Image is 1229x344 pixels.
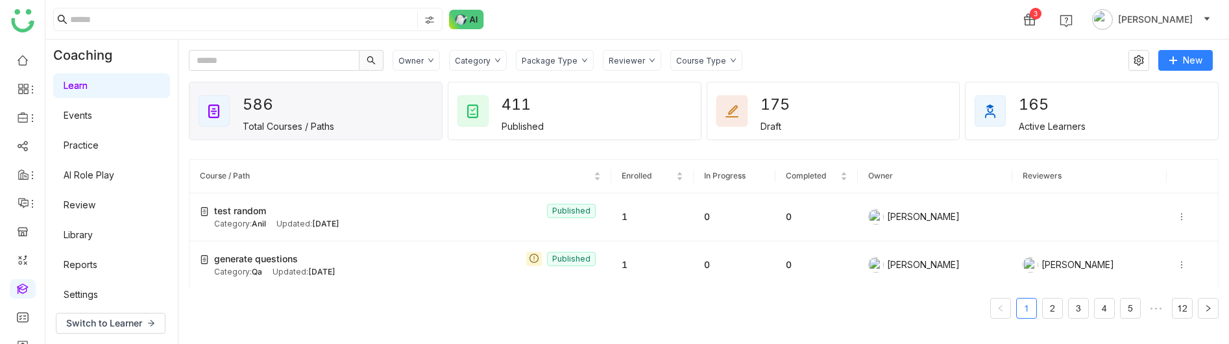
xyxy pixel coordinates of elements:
img: published_courses.svg [465,103,481,119]
div: 175 [761,91,807,118]
div: Draft [761,121,781,132]
div: Published [502,121,544,132]
div: Course Type [676,56,726,66]
a: 2 [1043,299,1062,318]
img: 684a9b6bde261c4b36a3d2e3 [868,209,884,225]
img: create-new-course.svg [200,207,209,216]
a: 5 [1121,299,1140,318]
span: Course / Path [200,171,250,180]
div: Updated: [276,218,339,230]
span: [DATE] [312,219,339,228]
div: 3 [1030,8,1041,19]
span: [DATE] [308,267,335,276]
a: Reports [64,259,97,270]
button: Next Page [1198,298,1219,319]
li: 2 [1042,298,1063,319]
a: 4 [1095,299,1114,318]
button: Switch to Learner [56,313,165,334]
div: Active Learners [1019,121,1086,132]
td: 1 [611,193,694,241]
div: [PERSON_NAME] [868,257,1002,273]
span: In Progress [704,171,746,180]
span: Enrolled [622,171,651,180]
li: 1 [1016,298,1037,319]
img: 684a9aedde261c4b36a3ced9 [868,257,884,273]
a: Settings [64,289,98,300]
div: Reviewer [609,56,645,66]
li: 4 [1094,298,1115,319]
span: Anil [252,219,266,228]
img: ask-buddy-normal.svg [449,10,484,29]
li: 12 [1172,298,1193,319]
a: Events [64,110,92,121]
a: AI Role Play [64,169,114,180]
div: 411 [502,91,548,118]
li: Next 5 Pages [1146,298,1167,319]
td: 0 [694,241,776,289]
td: 0 [775,193,858,241]
img: help.svg [1060,14,1073,27]
div: [PERSON_NAME] [1023,257,1156,273]
a: 1 [1017,299,1036,318]
div: Category [455,56,491,66]
button: Previous Page [990,298,1011,319]
span: New [1183,53,1202,68]
div: [PERSON_NAME] [868,209,1002,225]
nz-tag: Published [547,204,596,218]
div: Updated: [273,266,335,278]
td: 1 [611,241,694,289]
img: avatar [1092,9,1113,30]
span: Qa [252,267,262,276]
li: 5 [1120,298,1141,319]
a: Practice [64,140,99,151]
div: 165 [1019,91,1065,118]
span: Switch to Learner [66,316,142,330]
img: 684a9aedde261c4b36a3ced9 [1023,257,1038,273]
img: search-type.svg [424,15,435,25]
span: [PERSON_NAME] [1118,12,1193,27]
div: Category: [214,266,262,278]
div: Owner [398,56,424,66]
div: 586 [243,91,289,118]
img: create-new-course.svg [200,255,209,264]
li: 3 [1068,298,1089,319]
span: Reviewers [1023,171,1062,180]
img: draft_courses.svg [724,103,740,119]
button: [PERSON_NAME] [1089,9,1213,30]
span: test random [214,204,266,218]
a: Library [64,229,93,240]
img: logo [11,9,34,32]
div: Total Courses / Paths [243,121,334,132]
nz-tag: Published [547,252,596,266]
img: total_courses.svg [206,103,222,119]
button: New [1158,50,1213,71]
a: Learn [64,80,88,91]
div: Category: [214,218,266,230]
a: 3 [1069,299,1088,318]
div: Package Type [522,56,578,66]
a: 12 [1173,299,1192,318]
div: Coaching [45,40,132,71]
span: generate questions [214,252,298,266]
td: 0 [694,193,776,241]
span: Owner [868,171,893,180]
td: 0 [775,241,858,289]
span: ••• [1146,298,1167,319]
a: Review [64,199,95,210]
span: Completed [786,171,826,180]
img: active_learners.svg [982,103,998,119]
